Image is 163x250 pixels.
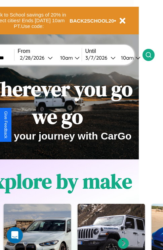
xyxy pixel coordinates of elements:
label: Until [85,48,142,54]
div: 2 / 28 / 2026 [20,55,48,61]
label: From [18,48,82,54]
div: 10am [57,55,75,61]
div: 10am [118,55,135,61]
div: Open Intercom Messenger [7,227,23,243]
button: 2/28/2026 [18,54,55,61]
button: 10am [55,54,82,61]
div: Give Feedback [3,111,8,138]
button: 10am [116,54,142,61]
b: BACK2SCHOOL20 [70,18,114,24]
div: 3 / 7 / 2026 [85,55,111,61]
